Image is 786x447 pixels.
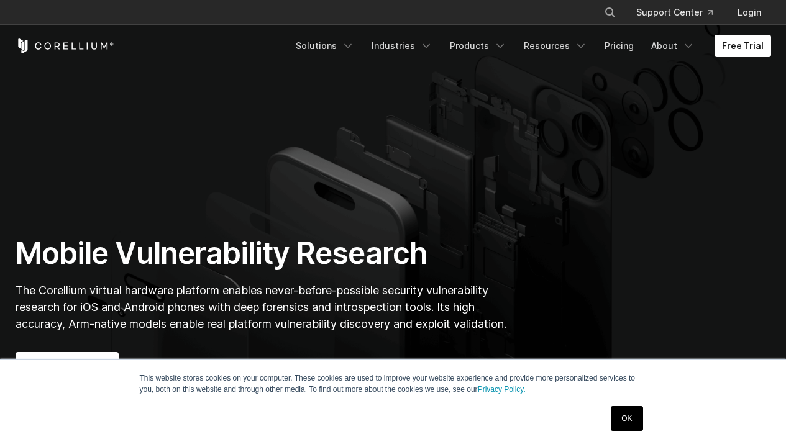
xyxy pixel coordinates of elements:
[599,1,621,24] button: Search
[16,284,506,330] span: The Corellium virtual hardware platform enables never-before-possible security vulnerability rese...
[288,35,771,57] div: Navigation Menu
[516,35,595,57] a: Resources
[597,35,641,57] a: Pricing
[589,1,771,24] div: Navigation Menu
[611,406,642,431] a: OK
[626,1,723,24] a: Support Center
[288,35,362,57] a: Solutions
[715,35,771,57] a: Free Trial
[16,235,511,272] h1: Mobile Vulnerability Research
[728,1,771,24] a: Login
[644,35,702,57] a: About
[16,38,114,53] a: Corellium Home
[364,35,440,57] a: Industries
[442,35,514,57] a: Products
[140,372,647,395] p: This website stores cookies on your computer. These cookies are used to improve your website expe...
[478,385,526,394] a: Privacy Policy.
